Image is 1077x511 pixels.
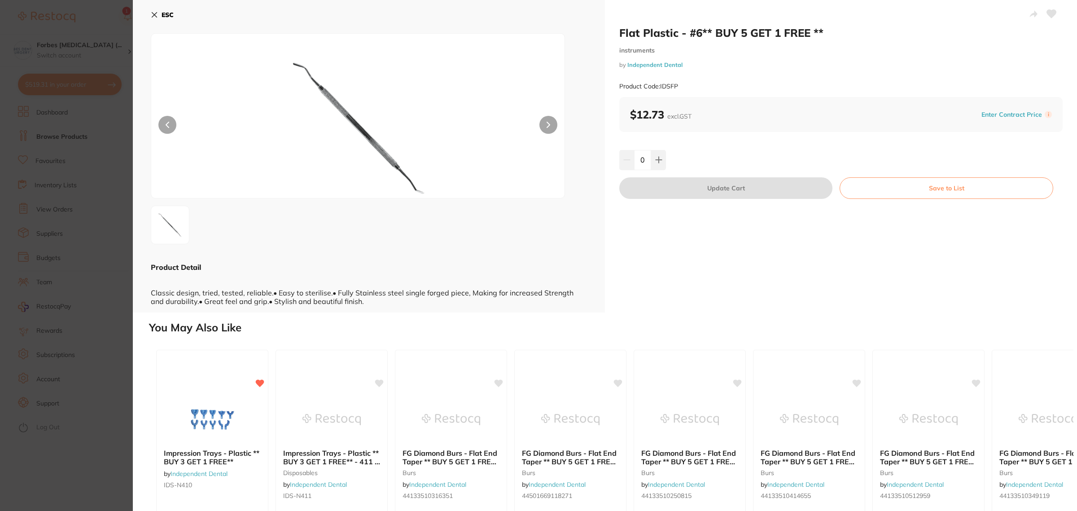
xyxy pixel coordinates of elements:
small: IDS-N410 [164,481,261,489]
span: by [522,480,586,489]
img: JndpZHRoPTE5MjA [154,209,186,241]
img: Impression Trays - Plastic ** BUY 3 GET 1 FREE** - 411 - Upper - Large [302,397,361,442]
small: 44133510512959 [880,492,977,499]
span: by [641,480,705,489]
img: FG Diamond Burs - Flat End Taper ** BUY 5 GET 1 FREE ** - F05M [899,397,958,442]
h2: You May Also Like [149,322,1073,334]
a: Independent Dental [767,480,824,489]
b: FG Diamond Burs - Flat End Taper ** BUY 5 GET 1 FREE ** - F05M [880,449,977,466]
small: 44133510414655 [761,492,858,499]
small: instruments [619,47,1063,54]
a: Independent Dental [529,480,586,489]
span: excl. GST [667,112,692,120]
small: 44133510316351 [403,492,499,499]
span: by [403,480,466,489]
span: by [761,480,824,489]
b: FG Diamond Burs - Flat End Taper ** BUY 5 GET 1 FREE ** - F1M [522,449,619,466]
small: burs [403,469,499,476]
span: by [283,480,347,489]
b: Impression Trays - Plastic ** BUY 3 GET 1 FREE** [164,449,261,466]
small: burs [761,469,858,476]
small: 44501669118271 [522,492,619,499]
span: by [880,480,944,489]
img: FG Diamond Burs - Flat End Taper ** BUY 5 GET 1 FREE ** - F1M [541,397,600,442]
a: Independent Dental [171,470,228,478]
b: Impression Trays - Plastic ** BUY 3 GET 1 FREE** - 411 - Upper - Large [283,449,380,466]
button: Enter Contract Price [979,110,1045,119]
button: Save to List [840,177,1053,199]
small: burs [641,469,738,476]
button: Update Cart [619,177,832,199]
a: Independent Dental [409,480,466,489]
b: FG Diamond Burs - Flat End Taper ** BUY 5 GET 1 FREE ** - F1F [761,449,858,466]
small: disposables [283,469,380,476]
button: ESC [151,7,174,22]
small: by [619,62,1063,68]
b: $12.73 [630,108,692,121]
a: Independent Dental [887,480,944,489]
h2: Flat Plastic - #6** BUY 5 GET 1 FREE ** [619,26,1063,40]
label: i [1045,111,1052,118]
b: Product Detail [151,263,201,272]
img: Impression Trays - Plastic ** BUY 3 GET 1 FREE** [183,397,241,442]
b: ESC [162,11,174,19]
a: Independent Dental [648,480,705,489]
span: by [164,470,228,478]
img: JndpZHRoPTE5MjA [234,56,482,198]
a: Independent Dental [627,61,683,68]
img: FG Diamond Burs - Flat End Taper ** BUY 5 GET 1 FREE ** - F1F [780,397,838,442]
img: FG Diamond Burs - Flat End Taper ** BUY 5 GET 1 FREE ** - F08M [422,397,480,442]
small: Product Code: IDSFP [619,83,678,90]
div: Classic design, tried, tested, reliable.• Easy to sterilise.• Fully Stainless steel single forged... [151,272,587,305]
a: Independent Dental [1006,480,1063,489]
small: 44133510250815 [641,492,738,499]
small: burs [522,469,619,476]
span: by [999,480,1063,489]
small: burs [880,469,977,476]
b: FG Diamond Burs - Flat End Taper ** BUY 5 GET 1 FREE ** - F02M [641,449,738,466]
b: FG Diamond Burs - Flat End Taper ** BUY 5 GET 1 FREE ** - F08M [403,449,499,466]
img: FG Diamond Burs - Flat End Taper ** BUY 5 GET 1 FREE ** - F02M [661,397,719,442]
img: FG Diamond Burs - Flat End Taper ** BUY 5 GET 1 FREE ** - F09M [1019,397,1077,442]
small: IDS-N411 [283,492,380,499]
a: Independent Dental [290,480,347,489]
